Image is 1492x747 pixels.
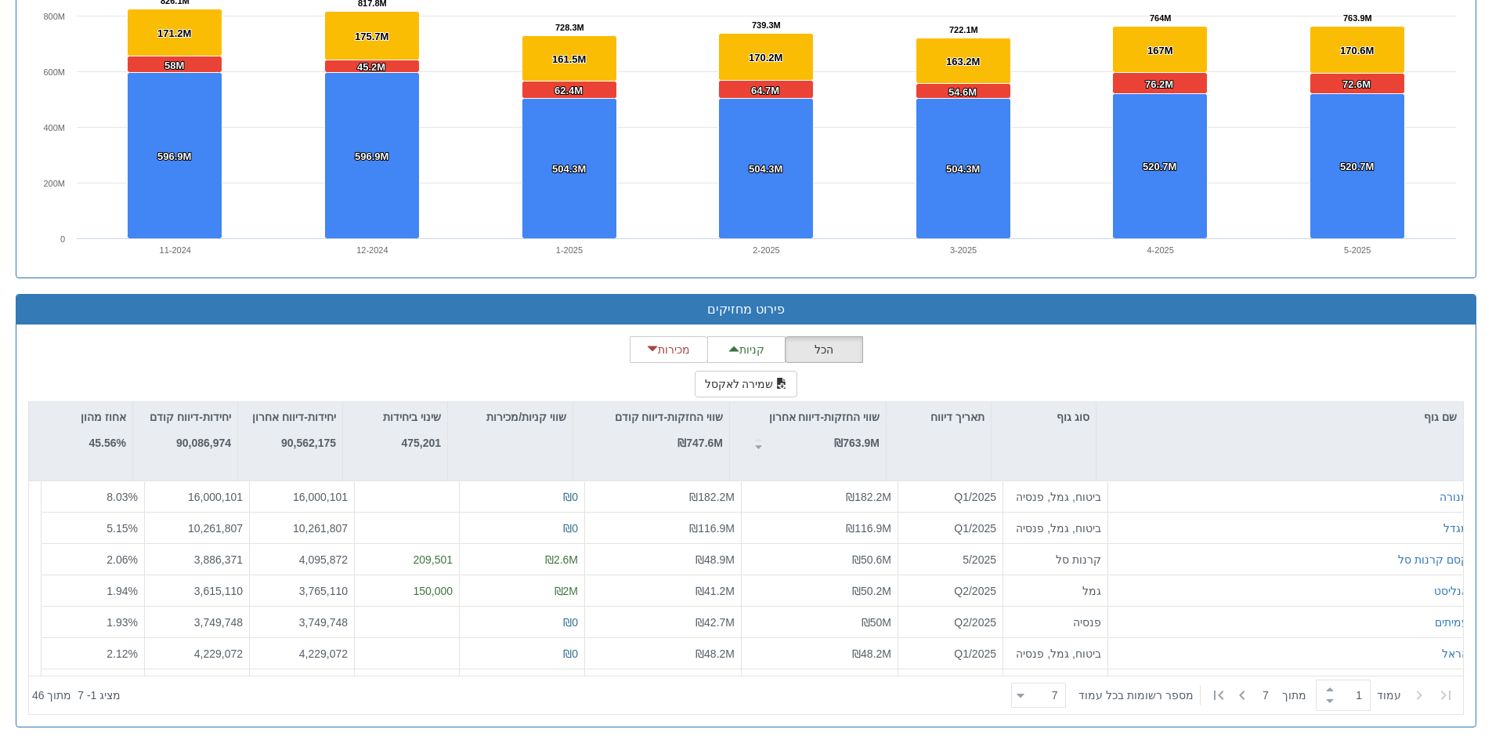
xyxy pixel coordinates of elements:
div: 3,765,110 [256,583,348,599]
p: שינוי ביחידות [383,408,441,426]
p: יחידות-דיווח קודם [150,408,231,426]
p: שווי החזקות-דיווח קודם [615,408,723,426]
span: ₪0 [563,491,578,503]
span: ‏מספר רשומות בכל עמוד [1078,687,1194,703]
div: 1.94 % [48,583,138,599]
p: שווי החזקות-דיווח אחרון [769,408,880,426]
tspan: 728.3M [555,23,584,32]
tspan: 161.5M [552,53,586,65]
span: ₪116.9M [689,522,735,535]
button: הראל [1442,646,1469,662]
span: ₪182.2M [846,491,891,503]
button: מכירות [630,336,708,363]
p: אחוז מהון [81,408,126,426]
text: 400M [43,123,65,132]
text: 5-2025 [1344,245,1371,255]
span: ₪50M [862,616,891,629]
text: 0 [60,234,65,244]
div: Q1/2025 [905,520,996,536]
tspan: 504.3M [946,163,980,175]
text: 800M [43,12,65,21]
span: ₪0 [563,522,578,535]
div: 16,000,101 [256,489,348,505]
strong: 90,086,974 [176,437,231,449]
strong: 475,201 [401,437,441,449]
tspan: 175.7M [355,31,388,42]
tspan: 739.3M [752,20,781,30]
div: שווי קניות/מכירות [448,402,573,432]
button: אנליסט [1434,583,1469,599]
span: ₪116.9M [846,522,891,535]
span: ₪0 [563,647,578,660]
div: Q1/2025 [905,646,996,662]
div: ביטוח, גמל, פנסיה [1010,520,1101,536]
tspan: 520.7M [1143,161,1176,172]
div: 10,261,807 [151,520,243,536]
div: ביטוח, גמל, פנסיה [1010,646,1101,662]
div: Q2/2025 [905,615,996,630]
span: ₪2.6M [545,553,578,566]
div: 4,229,072 [151,646,243,662]
div: ‏מציג 1 - 7 ‏ מתוך 46 [32,678,121,713]
span: ₪0 [563,616,578,629]
strong: 90,562,175 [281,437,336,449]
span: ₪41.2M [695,585,735,597]
div: 4,095,872 [256,552,348,568]
div: 1.93 % [48,615,138,630]
tspan: 764M [1150,13,1172,23]
span: ₪2M [555,585,578,597]
tspan: 170.2M [749,52,782,63]
text: 1-2025 [556,245,583,255]
button: הכל [785,336,863,363]
div: תאריך דיווח [887,402,991,432]
button: קניות [707,336,786,363]
div: Q2/2025 [905,583,996,599]
div: 5.15 % [48,520,138,536]
span: ₪48.2M [852,647,891,660]
div: 3,749,748 [151,615,243,630]
span: ₪48.9M [695,553,735,566]
tspan: 167M [1147,45,1173,56]
div: 3,749,748 [256,615,348,630]
strong: ₪747.6M [677,437,723,449]
div: Q1/2025 [905,489,996,505]
div: ביטוח, גמל, פנסיה [1010,489,1101,505]
strong: ₪763.9M [834,437,880,449]
span: ‏עמוד [1377,687,1401,703]
span: ₪50.6M [852,553,891,566]
button: שמירה לאקסל [695,371,798,397]
h3: פירוט מחזיקים [28,303,1464,317]
text: 11-2024 [160,245,191,255]
tspan: 45.2M [357,61,385,73]
div: 209,501 [361,552,453,568]
tspan: 596.9M [157,150,191,162]
tspan: 62.4M [555,85,583,96]
span: 7 [1263,687,1282,703]
div: 16,000,101 [151,489,243,505]
div: פנסיה [1010,615,1101,630]
div: 150,000 [361,583,453,599]
tspan: 722.1M [949,25,978,34]
strong: 45.56% [89,437,126,449]
div: 8.03 % [48,489,138,505]
div: 2.12 % [48,646,138,662]
span: ₪182.2M [689,491,735,503]
div: שם גוף [1096,402,1463,432]
text: 4-2025 [1147,245,1174,255]
div: קסם קרנות סל [1398,552,1469,568]
text: 600M [43,67,65,77]
button: עמיתים [1435,615,1469,630]
div: מנורה [1440,489,1469,505]
div: 2.06 % [48,552,138,568]
tspan: 58M [164,60,184,71]
text: 200M [43,179,65,188]
div: 4,229,072 [256,646,348,662]
text: 2-2025 [753,245,779,255]
span: ₪48.2M [695,647,735,660]
text: 12-2024 [356,245,388,255]
div: קרנות סל [1010,552,1101,568]
tspan: 520.7M [1340,161,1374,172]
button: מגדל [1443,520,1469,536]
